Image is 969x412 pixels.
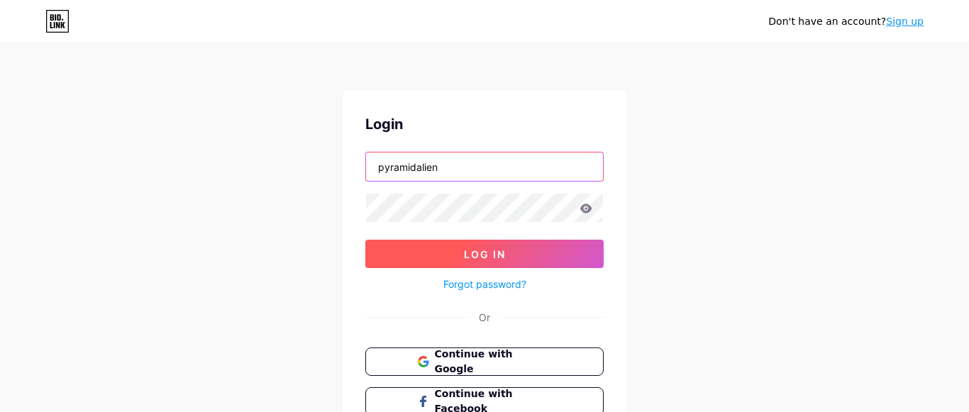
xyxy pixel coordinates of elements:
[365,347,604,376] button: Continue with Google
[464,248,506,260] span: Log In
[365,240,604,268] button: Log In
[886,16,924,27] a: Sign up
[435,347,552,377] span: Continue with Google
[768,14,924,29] div: Don't have an account?
[366,152,603,181] input: Username
[365,113,604,135] div: Login
[443,277,526,291] a: Forgot password?
[479,310,490,325] div: Or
